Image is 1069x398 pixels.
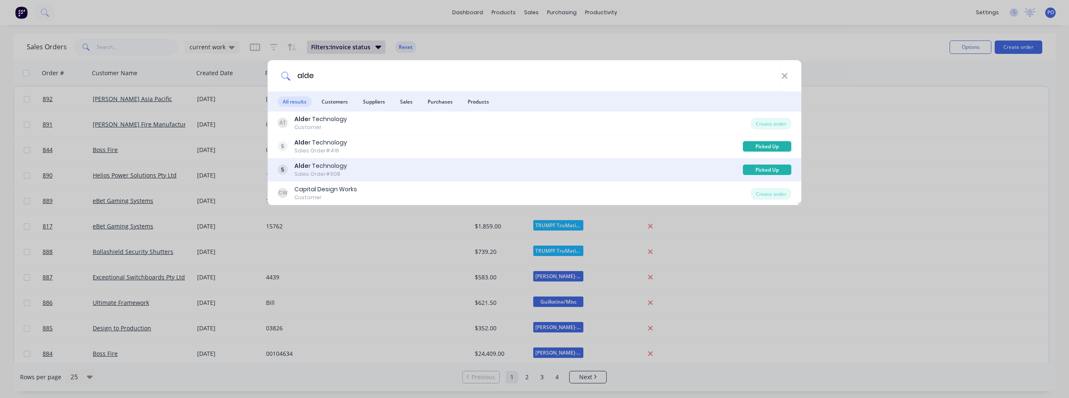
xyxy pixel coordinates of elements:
span: All results [278,96,312,107]
b: Alde [294,138,309,147]
div: CW [278,188,288,198]
span: Customers [317,96,353,107]
div: Create order [751,188,791,200]
div: Capital Design Works [294,185,357,194]
div: Sales Order #416 [294,147,347,155]
div: Sales Order #608 [294,170,347,178]
span: Suppliers [358,96,390,107]
div: AT [278,118,288,128]
span: Purchases [423,96,458,107]
div: Picked Up [743,141,791,152]
b: Alde [294,162,309,170]
div: Customer [294,194,357,201]
div: r Technology [294,162,347,170]
span: Sales [395,96,418,107]
div: Create order [751,118,791,129]
div: Picked Up [743,165,791,175]
div: Customer [294,124,347,131]
span: Products [463,96,494,107]
input: Start typing a customer or supplier name to create a new order... [290,60,781,91]
div: r Technology [294,115,347,124]
div: r Technology [294,138,347,147]
b: Alde [294,115,309,123]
